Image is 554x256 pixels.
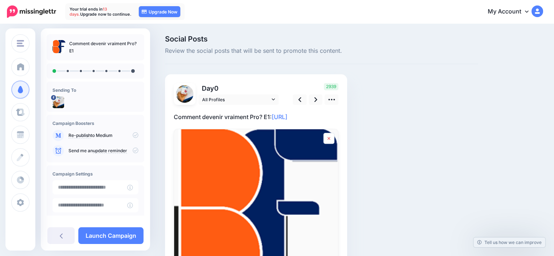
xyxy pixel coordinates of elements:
[52,97,64,108] img: 342466949_959559115224057_4683400291837228038_n-bsa155158.jpg
[52,40,66,53] img: 37005661b3ecbad65bac693733b22691_thumb.jpg
[7,5,56,18] img: Missinglettr
[52,121,138,126] h4: Campaign Boosters
[69,40,138,55] p: Comment devenir vraiment Pro? E1
[70,7,107,17] span: 13 days.
[174,112,338,122] p: Comment devenir vraiment Pro? E1:
[214,84,219,92] span: 0
[68,132,138,139] p: to Medium
[272,113,287,121] a: [URL]
[165,46,478,56] span: Review the social posts that will be sent to promote this content.
[70,7,131,17] p: Your trial ends in Upgrade now to continue.
[199,94,279,105] a: All Profiles
[52,171,138,177] h4: Campaign Settings
[93,148,127,154] a: update reminder
[68,147,138,154] p: Send me an
[474,237,545,247] a: Tell us how we can improve
[324,83,338,90] span: 2939
[480,3,543,21] a: My Account
[139,6,180,17] a: Upgrade Now
[52,87,138,93] h4: Sending To
[176,85,193,103] img: 342466949_959559115224057_4683400291837228038_n-bsa155158.jpg
[202,96,270,103] span: All Profiles
[165,35,478,43] span: Social Posts
[68,133,91,138] a: Re-publish
[17,40,24,47] img: menu.png
[199,83,280,94] p: Day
